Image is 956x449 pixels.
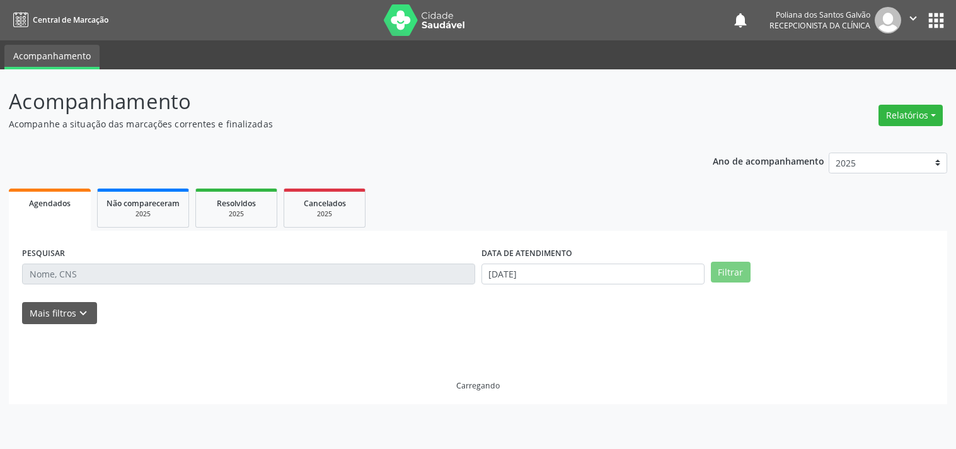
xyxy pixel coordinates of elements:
span: Recepcionista da clínica [769,20,870,31]
span: Resolvidos [217,198,256,209]
button: Relatórios [878,105,943,126]
label: DATA DE ATENDIMENTO [481,244,572,264]
div: 2025 [107,209,180,219]
div: Carregando [456,380,500,391]
div: 2025 [293,209,356,219]
input: Nome, CNS [22,264,475,285]
span: Central de Marcação [33,15,108,25]
p: Acompanhe a situação das marcações correntes e finalizadas [9,117,665,131]
span: Agendados [29,198,71,209]
p: Ano de acompanhamento [713,153,824,168]
button: Mais filtroskeyboard_arrow_down [22,302,97,324]
input: Selecione um intervalo [481,264,705,285]
label: PESQUISAR [22,244,65,264]
button: apps [925,9,947,32]
i: keyboard_arrow_down [76,306,90,320]
a: Central de Marcação [9,9,108,30]
img: img [875,7,901,33]
button: Filtrar [711,262,751,283]
span: Cancelados [304,198,346,209]
i:  [906,11,920,25]
p: Acompanhamento [9,86,665,117]
button:  [901,7,925,33]
div: 2025 [205,209,268,219]
button: notifications [732,11,749,29]
a: Acompanhamento [4,45,100,69]
span: Não compareceram [107,198,180,209]
div: Poliana dos Santos Galvão [769,9,870,20]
